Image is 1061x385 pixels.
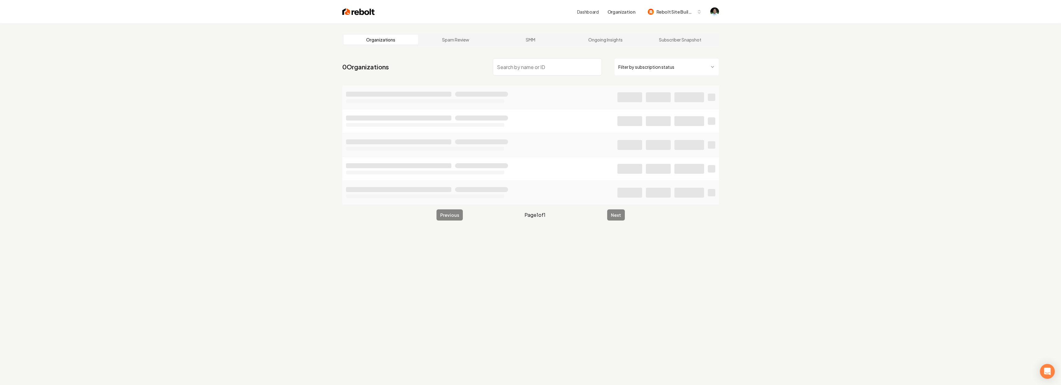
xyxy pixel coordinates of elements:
[643,35,718,45] a: Subscriber Snapshot
[344,35,419,45] a: Organizations
[493,35,568,45] a: SMM
[1040,364,1055,379] div: Open Intercom Messenger
[342,63,389,71] a: 0Organizations
[656,9,694,15] span: Rebolt Site Builder
[604,6,639,17] button: Organization
[710,7,719,16] button: Open user button
[418,35,493,45] a: Spam Review
[342,7,375,16] img: Rebolt Logo
[524,211,546,219] span: Page 1 of 1
[710,7,719,16] img: Arwin Rahmatpanah
[577,9,599,15] a: Dashboard
[493,58,602,76] input: Search by name or ID
[648,9,654,15] img: Rebolt Site Builder
[568,35,643,45] a: Ongoing Insights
